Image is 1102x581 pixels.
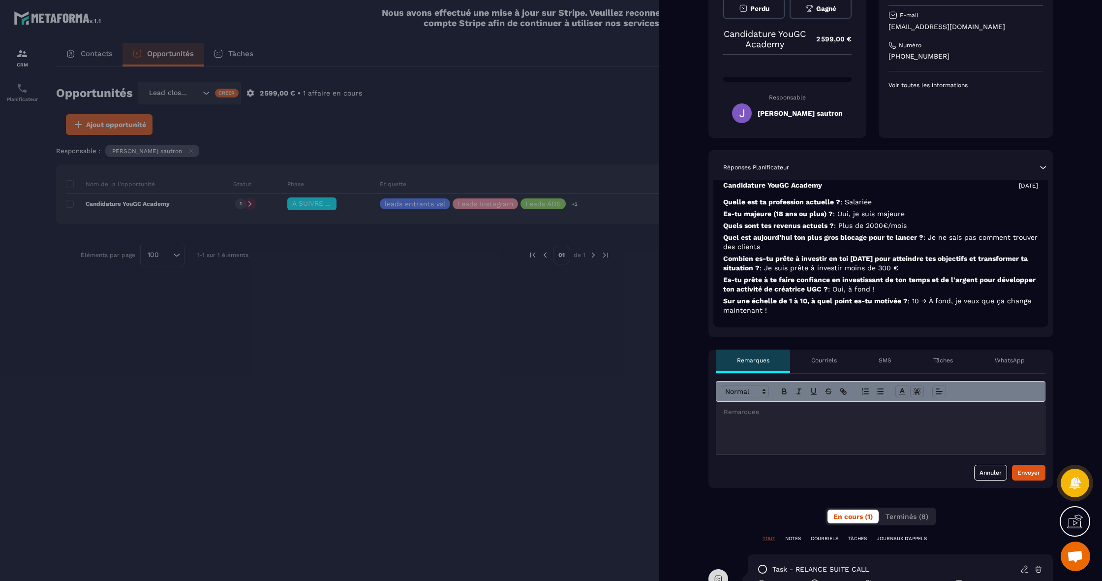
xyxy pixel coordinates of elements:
[806,30,852,49] p: 2 599,00 €
[1019,182,1038,190] p: [DATE]
[1061,542,1090,571] div: Ouvrir le chat
[750,5,769,12] span: Perdu
[816,5,836,12] span: Gagné
[760,264,898,272] span: : Je suis prête à investir moins de 300 €
[880,510,934,523] button: Terminés (8)
[785,535,801,542] p: NOTES
[723,233,1038,252] p: Quel est aujourd’hui ton plus gros blocage pour te lancer ?
[772,565,869,574] p: task - RELANCE SUITE CALL
[877,535,927,542] p: JOURNAUX D'APPELS
[811,535,838,542] p: COURRIELS
[723,254,1038,273] p: Combien es-tu prête à investir en toi [DATE] pour atteindre tes objectifs et transformer ta situa...
[723,197,1038,207] p: Quelle est ta profession actuelle ?
[758,109,843,117] h5: [PERSON_NAME] sautron
[995,356,1025,364] p: WhatsApp
[723,275,1038,294] p: Es-tu prête à te faire confiance en investissant de ton temps et de l'argent pour développer ton ...
[888,81,1043,89] p: Voir toutes les informations
[888,22,1043,32] p: [EMAIL_ADDRESS][DOMAIN_NAME]
[723,29,806,49] p: Candidature YouGC Academy
[828,285,875,293] span: : Oui, à fond !
[763,535,775,542] p: TOUT
[723,181,822,190] p: Candidature YouGC Academy
[899,41,921,49] p: Numéro
[811,356,837,364] p: Courriels
[833,210,905,218] span: : Oui, je suis majeure
[723,209,1038,219] p: Es-tu majeure (18 ans ou plus) ?
[723,163,789,171] p: Réponses Planificateur
[1017,468,1040,478] div: Envoyer
[900,11,918,19] p: E-mail
[974,465,1007,481] button: Annuler
[723,221,1038,230] p: Quels sont tes revenus actuels ?
[834,222,907,229] span: : Plus de 2000€/mois
[737,356,769,364] p: Remarques
[723,94,852,101] p: Responsable
[723,296,1038,315] p: Sur une échelle de 1 à 10, à quel point es-tu motivée ?
[933,356,953,364] p: Tâches
[840,198,872,206] span: : Salariée
[1012,465,1045,481] button: Envoyer
[886,513,928,520] span: Terminés (8)
[833,513,873,520] span: En cours (1)
[827,510,879,523] button: En cours (1)
[888,52,1043,61] p: [PHONE_NUMBER]
[879,356,891,364] p: SMS
[848,535,867,542] p: TÂCHES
